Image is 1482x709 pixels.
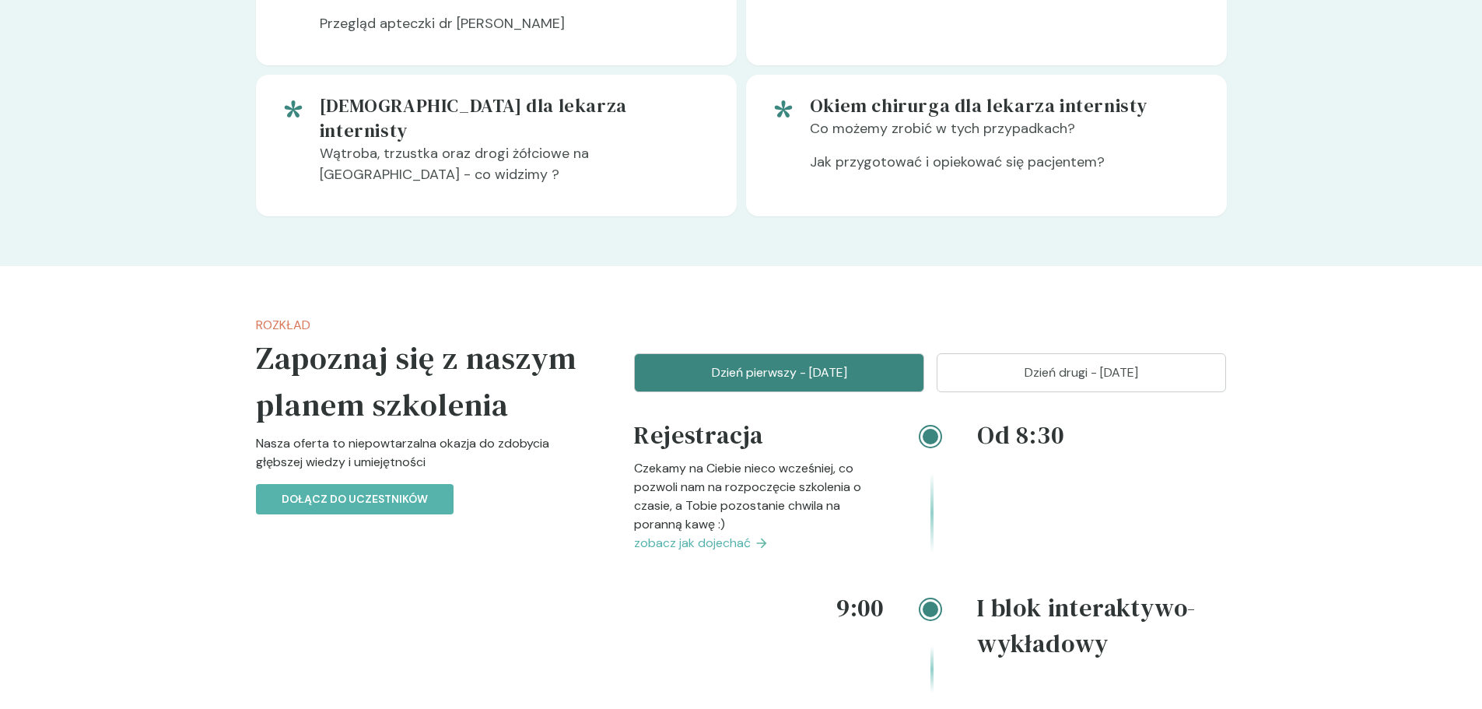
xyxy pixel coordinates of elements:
span: zobacz jak dojechać [634,534,751,553]
p: Przegląd apteczki dr [PERSON_NAME] [320,13,712,47]
p: Dzień pierwszy - [DATE] [653,363,905,382]
p: Dzień drugi - [DATE] [956,363,1207,382]
h4: Od 8:30 [977,417,1227,453]
h5: [DEMOGRAPHIC_DATA] dla lekarza internisty [320,93,712,143]
p: Rozkład [256,316,585,335]
h5: Okiem chirurga dla lekarza internisty [810,93,1202,118]
h4: Rejestracja [634,417,884,459]
a: zobacz jak dojechać [634,534,884,553]
p: Co możemy zrobić w tych przypadkach? [810,118,1202,152]
button: Dzień pierwszy - [DATE] [634,353,924,392]
h5: Zapoznaj się z naszym planem szkolenia [256,335,585,428]
a: Dołącz do uczestników [256,490,454,507]
p: Wątroba, trzustka oraz drogi żółciowe na [GEOGRAPHIC_DATA] - co widzimy ? [320,143,712,198]
p: Nasza oferta to niepowtarzalna okazja do zdobycia głębszej wiedzy i umiejętności [256,434,585,484]
button: Dzień drugi - [DATE] [937,353,1227,392]
p: Dołącz do uczestników [282,491,428,507]
button: Dołącz do uczestników [256,484,454,514]
h4: I blok interaktywo-wykładowy [977,590,1227,668]
p: Jak przygotować i opiekować się pacjentem? [810,152,1202,185]
p: Czekamy na Ciebie nieco wcześniej, co pozwoli nam na rozpoczęcie szkolenia o czasie, a Tobie pozo... [634,459,884,534]
h4: 9:00 [634,590,884,626]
